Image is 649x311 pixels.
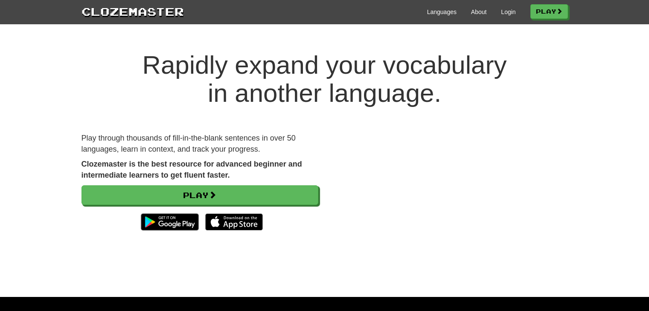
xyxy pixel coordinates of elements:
img: Download_on_the_App_Store_Badge_US-UK_135x40-25178aeef6eb6b83b96f5f2d004eda3bffbb37122de64afbaef7... [205,213,263,230]
img: Get it on Google Play [137,209,203,235]
a: Play [530,4,568,19]
strong: Clozemaster is the best resource for advanced beginner and intermediate learners to get fluent fa... [81,160,302,179]
a: Login [501,8,515,16]
p: Play through thousands of fill-in-the-blank sentences in over 50 languages, learn in context, and... [81,133,318,155]
a: Clozemaster [81,3,184,19]
a: Languages [427,8,457,16]
a: About [471,8,487,16]
a: Play [81,185,318,205]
